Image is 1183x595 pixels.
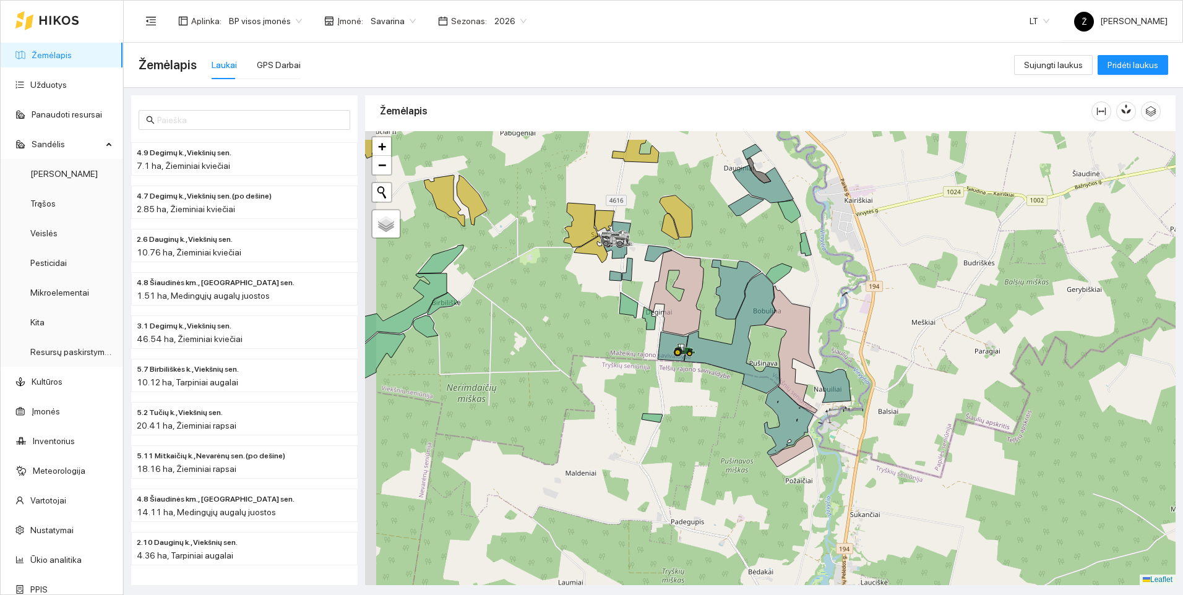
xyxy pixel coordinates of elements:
[137,550,233,560] span: 4.36 ha, Tarpiniai augalai
[229,12,302,30] span: BP visos įmonės
[371,12,416,30] span: Savarina
[32,132,102,156] span: Sandėlis
[137,190,272,202] span: 4.7 Degimų k., Viekšnių sen. (po dešine)
[30,525,74,535] a: Nustatymai
[378,139,386,154] span: +
[137,421,236,430] span: 20.41 ha, Žieminiai rapsai
[137,234,233,246] span: 2.6 Dauginų k., Viekšnių sen.
[1082,12,1087,32] span: Ž
[1143,575,1172,584] a: Leaflet
[137,247,241,257] span: 10.76 ha, Žieminiai kviečiai
[32,377,62,387] a: Kultūros
[1014,55,1093,75] button: Sujungti laukus
[324,16,334,26] span: shop
[30,317,45,327] a: Kita
[30,347,114,357] a: Resursų paskirstymas
[378,157,386,173] span: −
[494,12,527,30] span: 2026
[451,14,487,28] span: Sezonas :
[1074,16,1168,26] span: [PERSON_NAME]
[137,334,243,344] span: 46.54 ha, Žieminiai kviečiai
[32,109,102,119] a: Panaudoti resursai
[257,58,301,72] div: GPS Darbai
[32,406,60,416] a: Įmonės
[137,204,235,214] span: 2.85 ha, Žieminiai kviečiai
[1098,60,1168,70] a: Pridėti laukus
[30,495,66,505] a: Vartotojai
[145,15,157,27] span: menu-fold
[372,210,400,238] a: Layers
[137,494,295,505] span: 4.8 Šiaudinės km., Papilės sen.
[137,507,276,517] span: 14.11 ha, Medingųjų augalų juostos
[137,537,238,549] span: 2.10 Dauginų k., Viekšnių sen.
[1092,106,1111,116] span: column-width
[30,228,58,238] a: Veislės
[137,450,285,462] span: 5.11 Mitkaičių k., Nevarėnų sen. (po dešine)
[1030,12,1049,30] span: LT
[1098,55,1168,75] button: Pridėti laukus
[372,156,391,174] a: Zoom out
[137,147,231,159] span: 4.9 Degimų k., Viekšnių sen.
[157,113,343,127] input: Paieška
[33,436,75,446] a: Inventorius
[372,183,391,202] button: Initiate a new search
[137,277,295,289] span: 4.8 Šiaudinės km., Papilės sen.
[1014,60,1093,70] a: Sujungti laukus
[1091,101,1111,121] button: column-width
[137,364,239,375] span: 5.7 Birbiliškės k., Viekšnių sen.
[191,14,222,28] span: Aplinka :
[30,584,48,594] a: PPIS
[146,116,155,124] span: search
[438,16,448,26] span: calendar
[137,320,231,332] span: 3.1 Degimų k., Viekšnių sen.
[137,291,270,301] span: 1.51 ha, Medingųjų augalų juostos
[30,288,89,297] a: Mikroelementai
[30,555,82,565] a: Ūkio analitika
[372,137,391,156] a: Zoom in
[137,407,223,419] span: 5.2 Tučių k., Viekšnių sen.
[32,50,72,60] a: Žemėlapis
[178,16,188,26] span: layout
[30,169,98,179] a: [PERSON_NAME]
[137,161,230,171] span: 7.1 ha, Žieminiai kviečiai
[337,14,363,28] span: Įmonė :
[139,55,197,75] span: Žemėlapis
[380,93,1091,129] div: Žemėlapis
[137,464,236,474] span: 18.16 ha, Žieminiai rapsai
[30,80,67,90] a: Užduotys
[1108,58,1158,72] span: Pridėti laukus
[33,466,85,476] a: Meteorologija
[30,258,67,268] a: Pesticidai
[30,199,56,208] a: Trąšos
[137,377,238,387] span: 10.12 ha, Tarpiniai augalai
[212,58,237,72] div: Laukai
[1024,58,1083,72] span: Sujungti laukus
[139,9,163,33] button: menu-fold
